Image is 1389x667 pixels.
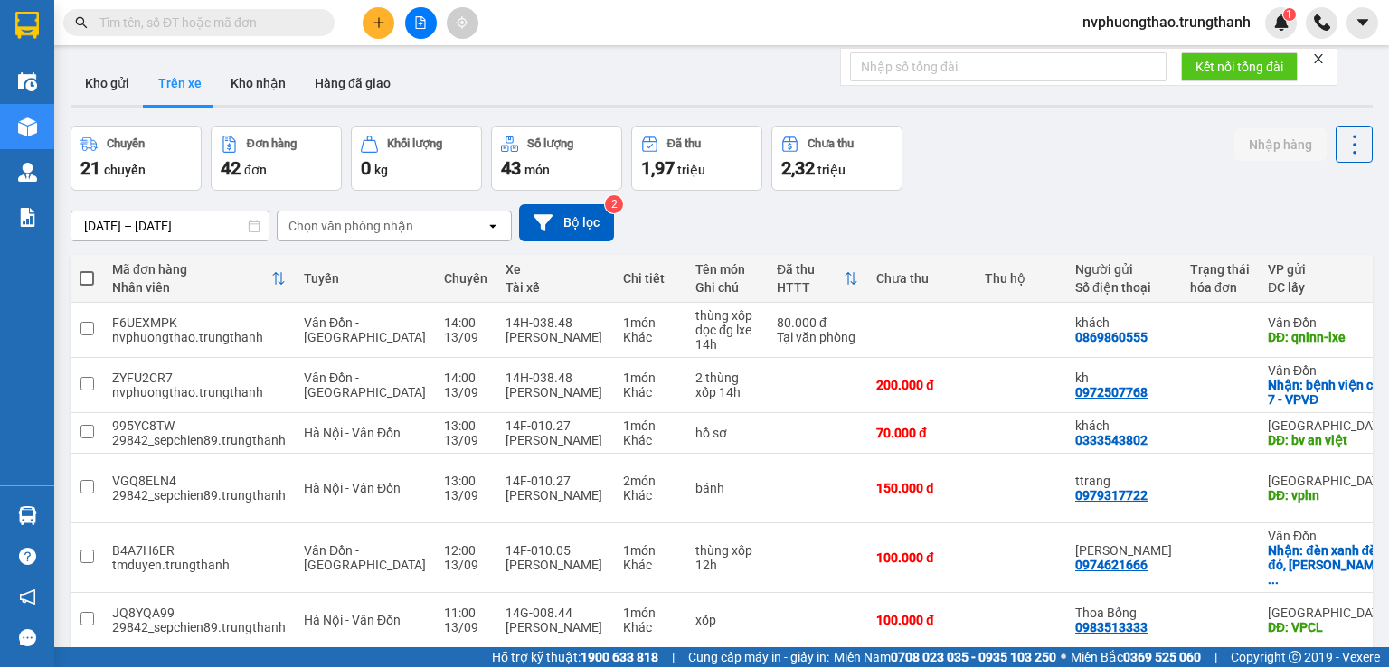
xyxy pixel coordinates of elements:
[1234,128,1327,161] button: Nhập hàng
[1075,543,1172,558] div: c giang
[18,72,37,91] img: warehouse-icon
[876,613,967,627] div: 100.000 đ
[777,280,844,295] div: HTTT
[247,137,297,150] div: Đơn hàng
[492,647,658,667] span: Hỗ trợ kỹ thuật:
[506,488,605,503] div: [PERSON_NAME]
[631,126,762,191] button: Đã thu1,97 triệu
[641,157,675,179] span: 1,97
[99,13,313,33] input: Tìm tên, số ĐT hoặc mã đơn
[695,613,759,627] div: xốp
[876,481,967,495] div: 150.000 đ
[506,474,605,488] div: 14F-010.27
[1190,262,1250,277] div: Trạng thái
[112,315,286,330] div: F6UEXMPK
[405,7,437,39] button: file-add
[107,137,145,150] div: Chuyến
[1268,280,1375,295] div: ĐC lấy
[1214,647,1217,667] span: |
[444,620,487,634] div: 13/09
[1061,653,1066,661] span: ⚪️
[112,371,286,385] div: ZYFU2CR7
[144,61,216,105] button: Trên xe
[623,488,677,503] div: Khác
[486,219,500,233] svg: open
[1075,418,1172,433] div: khách
[834,647,1056,667] span: Miền Nam
[850,52,1167,81] input: Nhập số tổng đài
[112,488,286,503] div: 29842_sepchien89.trungthanh
[1195,57,1283,77] span: Kết nối tổng đài
[1075,474,1172,488] div: ttrang
[1075,371,1172,385] div: kh
[1283,8,1296,21] sup: 1
[112,543,286,558] div: B4A7H6ER
[623,330,677,344] div: Khác
[71,61,144,105] button: Kho gửi
[1289,651,1301,663] span: copyright
[444,315,487,330] div: 14:00
[1075,620,1148,634] div: 0983513333
[18,208,37,227] img: solution-icon
[985,271,1057,286] div: Thu hộ
[1075,280,1172,295] div: Số điện thoại
[444,330,487,344] div: 13/09
[1075,606,1172,620] div: Thoa Bống
[112,558,286,572] div: tmduyen.trungthanh
[506,418,605,433] div: 14F-010.27
[672,647,675,667] span: |
[695,262,759,277] div: Tên món
[695,426,759,440] div: hồ sơ
[695,371,759,399] div: 2 thùng xốp 14h
[112,433,286,447] div: 29842_sepchien89.trungthanh
[112,330,286,344] div: nvphuongthao.trungthanh
[777,315,858,330] div: 80.000 đ
[304,426,401,440] span: Hà Nội - Vân Đồn
[112,385,286,399] div: nvphuongthao.trungthanh
[876,378,967,392] div: 200.000 đ
[506,280,605,295] div: Tài xế
[623,271,677,286] div: Chi tiết
[1314,14,1330,31] img: phone-icon
[304,543,426,572] span: Vân Đồn - [GEOGRAPHIC_DATA]
[304,371,426,399] span: Vân Đồn - [GEOGRAPHIC_DATA]
[623,433,677,447] div: Khác
[777,330,858,344] div: Tại văn phòng
[506,371,605,385] div: 14H-038.48
[1068,11,1265,33] span: nvphuongthao.trungthanh
[1273,14,1290,31] img: icon-new-feature
[211,126,342,191] button: Đơn hàng42đơn
[581,650,658,664] strong: 1900 633 818
[244,163,267,177] span: đơn
[444,418,487,433] div: 13:00
[519,204,614,241] button: Bộ lọc
[506,606,605,620] div: 14G-008.44
[1075,315,1172,330] div: khách
[361,157,371,179] span: 0
[373,16,385,29] span: plus
[444,606,487,620] div: 11:00
[71,211,269,240] input: Select a date range.
[288,217,413,235] div: Chọn văn phòng nhận
[695,543,759,572] div: thùng xốp 12h
[506,543,605,558] div: 14F-010.05
[447,7,478,39] button: aim
[444,371,487,385] div: 14:00
[527,137,573,150] div: Số lượng
[623,385,677,399] div: Khác
[524,163,550,177] span: món
[19,588,36,606] span: notification
[1268,262,1375,277] div: VP gửi
[1312,52,1325,65] span: close
[1075,262,1172,277] div: Người gửi
[112,474,286,488] div: VGQ8ELN4
[1190,280,1250,295] div: hóa đơn
[444,385,487,399] div: 13/09
[667,137,701,150] div: Đã thu
[506,620,605,634] div: [PERSON_NAME]
[777,262,844,277] div: Đã thu
[623,543,677,558] div: 1 món
[695,481,759,495] div: bánh
[18,117,37,136] img: warehouse-icon
[444,488,487,503] div: 13/09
